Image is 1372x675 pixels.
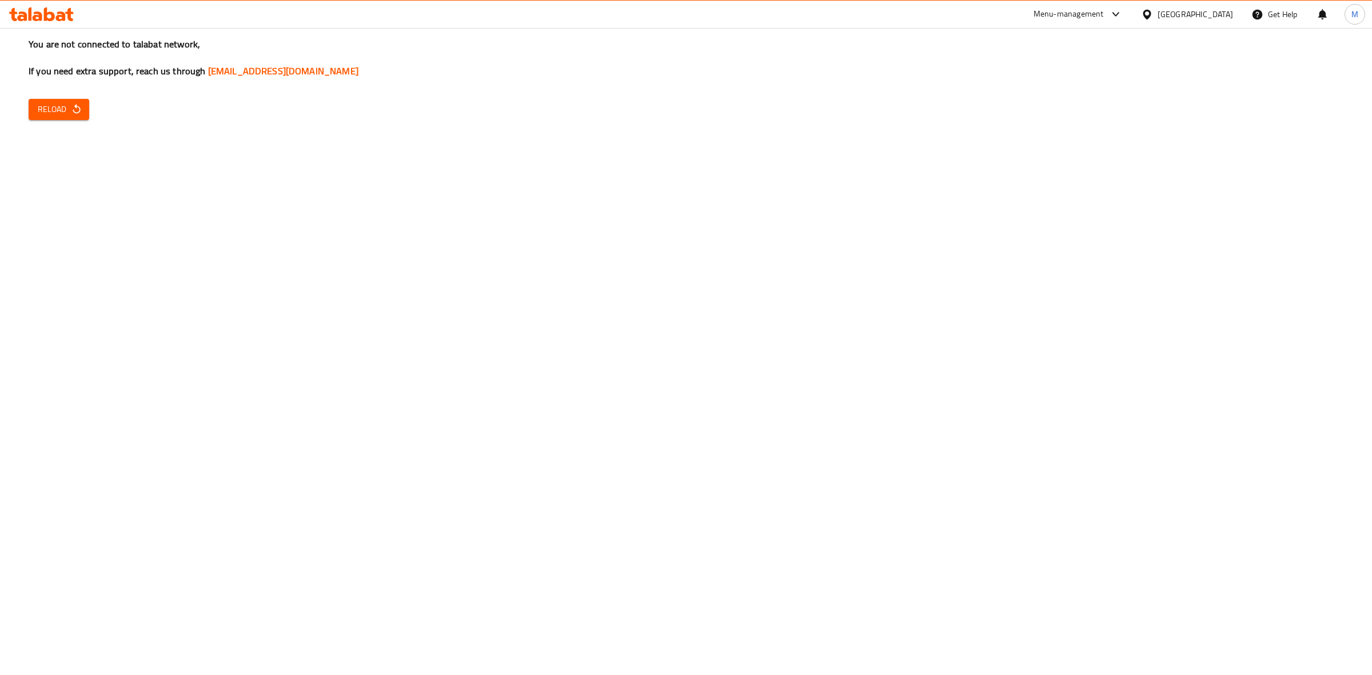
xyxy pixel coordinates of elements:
span: Reload [38,102,80,117]
div: [GEOGRAPHIC_DATA] [1158,8,1233,21]
span: M [1351,8,1358,21]
a: [EMAIL_ADDRESS][DOMAIN_NAME] [208,62,358,79]
h3: You are not connected to talabat network, If you need extra support, reach us through [29,38,1343,78]
button: Reload [29,99,89,120]
div: Menu-management [1034,7,1104,21]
